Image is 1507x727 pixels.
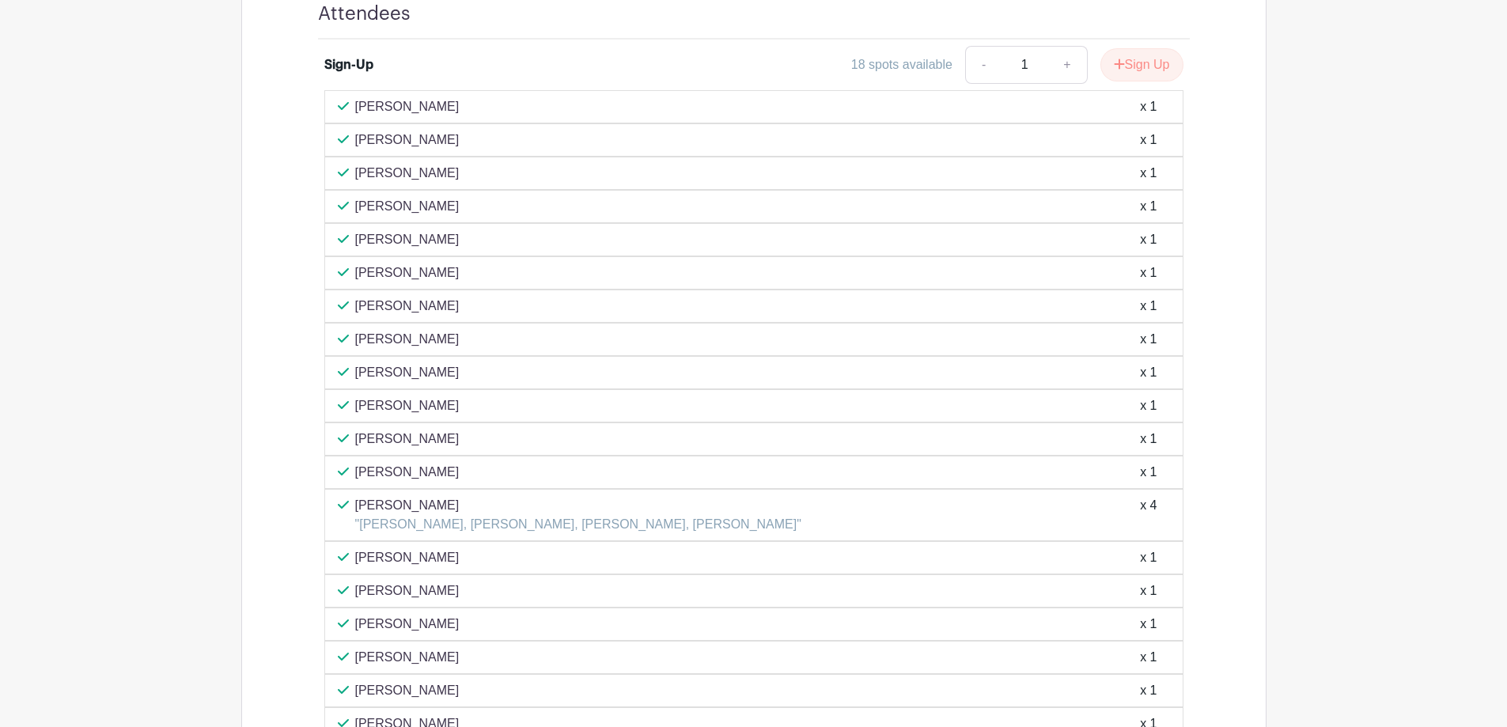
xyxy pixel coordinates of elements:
[1140,430,1157,449] div: x 1
[1140,396,1157,415] div: x 1
[355,496,801,515] p: [PERSON_NAME]
[965,46,1002,84] a: -
[355,515,801,534] p: "[PERSON_NAME], [PERSON_NAME], [PERSON_NAME], [PERSON_NAME]"
[355,648,460,667] p: [PERSON_NAME]
[355,615,460,634] p: [PERSON_NAME]
[324,55,373,74] div: Sign-Up
[355,581,460,600] p: [PERSON_NAME]
[355,681,460,700] p: [PERSON_NAME]
[1100,48,1183,81] button: Sign Up
[355,263,460,282] p: [PERSON_NAME]
[355,297,460,316] p: [PERSON_NAME]
[355,463,460,482] p: [PERSON_NAME]
[1140,648,1157,667] div: x 1
[1047,46,1087,84] a: +
[355,430,460,449] p: [PERSON_NAME]
[1140,681,1157,700] div: x 1
[1140,164,1157,183] div: x 1
[1140,131,1157,150] div: x 1
[1140,297,1157,316] div: x 1
[355,197,460,216] p: [PERSON_NAME]
[1140,363,1157,382] div: x 1
[1140,263,1157,282] div: x 1
[1140,581,1157,600] div: x 1
[1140,230,1157,249] div: x 1
[1140,548,1157,567] div: x 1
[355,97,460,116] p: [PERSON_NAME]
[318,2,411,25] h4: Attendees
[355,548,460,567] p: [PERSON_NAME]
[1140,496,1157,534] div: x 4
[355,230,460,249] p: [PERSON_NAME]
[851,55,952,74] div: 18 spots available
[1140,197,1157,216] div: x 1
[355,396,460,415] p: [PERSON_NAME]
[1140,463,1157,482] div: x 1
[355,330,460,349] p: [PERSON_NAME]
[355,363,460,382] p: [PERSON_NAME]
[355,164,460,183] p: [PERSON_NAME]
[1140,97,1157,116] div: x 1
[1140,330,1157,349] div: x 1
[355,131,460,150] p: [PERSON_NAME]
[1140,615,1157,634] div: x 1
